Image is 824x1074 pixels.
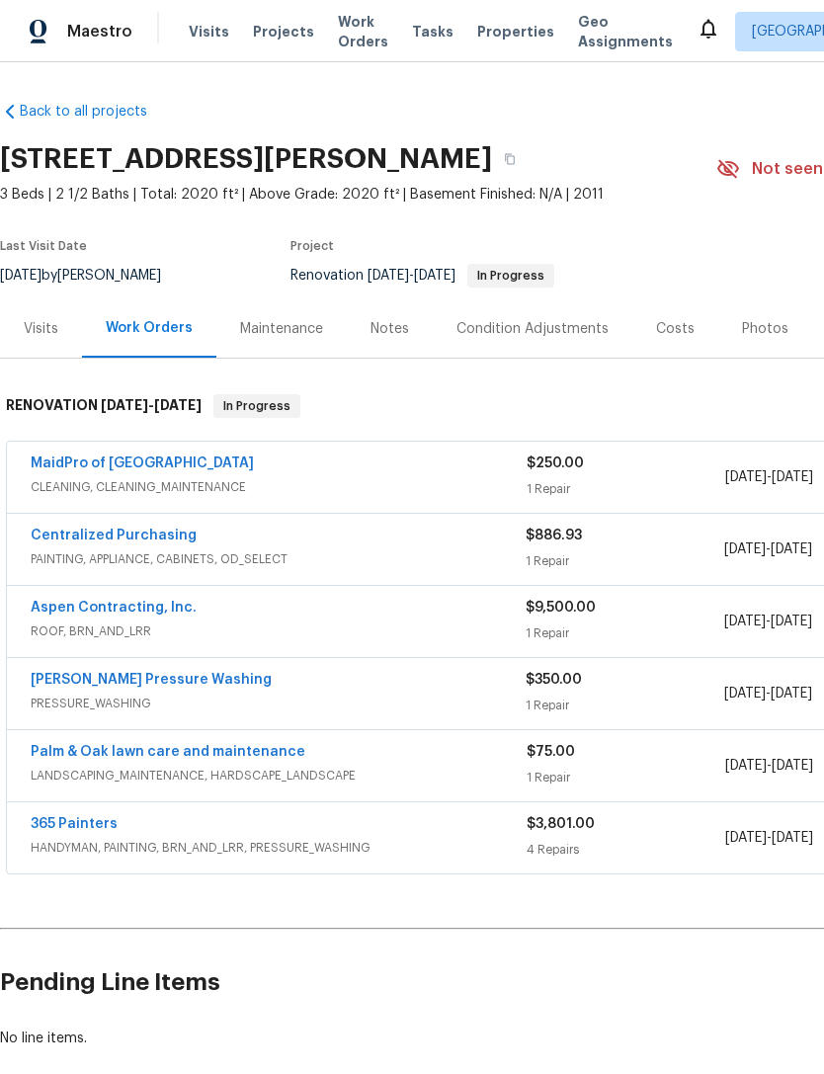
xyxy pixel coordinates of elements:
[656,319,695,339] div: Costs
[31,745,305,759] a: Palm & Oak lawn care and maintenance
[67,22,132,41] span: Maestro
[527,456,584,470] span: $250.00
[290,269,554,283] span: Renovation
[31,838,527,858] span: HANDYMAN, PAINTING, BRN_AND_LRR, PRESSURE_WASHING
[526,601,596,615] span: $9,500.00
[412,25,453,39] span: Tasks
[526,551,723,571] div: 1 Repair
[724,542,766,556] span: [DATE]
[771,687,812,701] span: [DATE]
[527,817,595,831] span: $3,801.00
[526,696,723,715] div: 1 Repair
[368,269,409,283] span: [DATE]
[189,22,229,41] span: Visits
[31,601,197,615] a: Aspen Contracting, Inc.
[526,673,582,687] span: $350.00
[477,22,554,41] span: Properties
[101,398,148,412] span: [DATE]
[725,756,813,776] span: -
[106,318,193,338] div: Work Orders
[725,470,767,484] span: [DATE]
[725,828,813,848] span: -
[771,542,812,556] span: [DATE]
[31,766,527,785] span: LANDSCAPING_MAINTENANCE, HARDSCAPE_LANDSCAPE
[6,394,202,418] h6: RENOVATION
[414,269,455,283] span: [DATE]
[31,621,526,641] span: ROOF, BRN_AND_LRR
[724,539,812,559] span: -
[368,269,455,283] span: -
[469,270,552,282] span: In Progress
[724,612,812,631] span: -
[31,817,118,831] a: 365 Painters
[492,141,528,177] button: Copy Address
[31,529,197,542] a: Centralized Purchasing
[725,831,767,845] span: [DATE]
[527,768,725,787] div: 1 Repair
[724,615,766,628] span: [DATE]
[527,840,725,860] div: 4 Repairs
[154,398,202,412] span: [DATE]
[31,456,254,470] a: MaidPro of [GEOGRAPHIC_DATA]
[725,759,767,773] span: [DATE]
[725,467,813,487] span: -
[526,623,723,643] div: 1 Repair
[527,745,575,759] span: $75.00
[31,694,526,713] span: PRESSURE_WASHING
[527,479,725,499] div: 1 Repair
[31,549,526,569] span: PAINTING, APPLIANCE, CABINETS, OD_SELECT
[215,396,298,416] span: In Progress
[290,240,334,252] span: Project
[338,12,388,51] span: Work Orders
[772,470,813,484] span: [DATE]
[31,477,527,497] span: CLEANING, CLEANING_MAINTENANCE
[31,673,272,687] a: [PERSON_NAME] Pressure Washing
[456,319,609,339] div: Condition Adjustments
[578,12,673,51] span: Geo Assignments
[24,319,58,339] div: Visits
[772,831,813,845] span: [DATE]
[371,319,409,339] div: Notes
[101,398,202,412] span: -
[742,319,788,339] div: Photos
[772,759,813,773] span: [DATE]
[526,529,582,542] span: $886.93
[724,684,812,703] span: -
[253,22,314,41] span: Projects
[240,319,323,339] div: Maintenance
[771,615,812,628] span: [DATE]
[724,687,766,701] span: [DATE]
